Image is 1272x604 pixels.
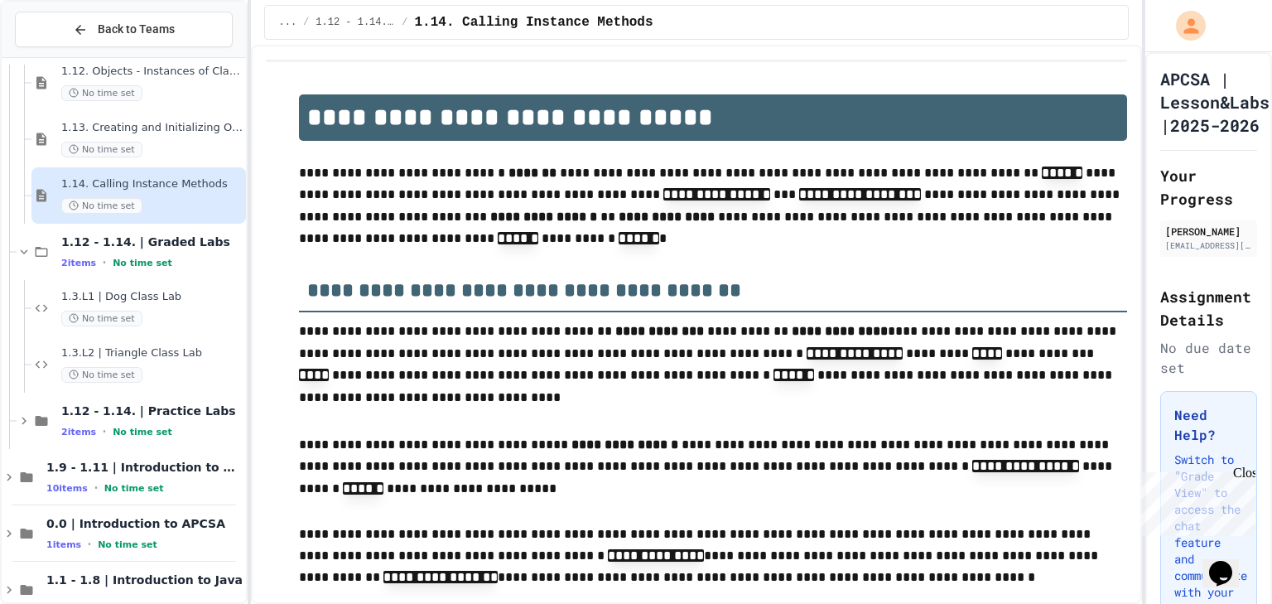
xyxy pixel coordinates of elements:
[61,403,243,418] span: 1.12 - 1.14. | Practice Labs
[1160,164,1257,210] h2: Your Progress
[316,16,395,29] span: 1.12 - 1.14. | Lessons and Notes
[98,21,175,38] span: Back to Teams
[61,65,243,79] span: 1.12. Objects - Instances of Classes
[402,16,407,29] span: /
[61,258,96,268] span: 2 items
[94,481,98,495] span: •
[303,16,309,29] span: /
[61,198,142,214] span: No time set
[15,12,233,47] button: Back to Teams
[46,539,81,550] span: 1 items
[113,427,172,437] span: No time set
[46,516,243,531] span: 0.0 | Introduction to APCSA
[61,121,243,135] span: 1.13. Creating and Initializing Objects: Constructors
[98,539,157,550] span: No time set
[103,256,106,269] span: •
[61,85,142,101] span: No time set
[278,16,296,29] span: ...
[1160,338,1257,378] div: No due date set
[1160,67,1270,137] h1: APCSA | Lesson&Labs |2025-2026
[61,367,142,383] span: No time set
[61,234,243,249] span: 1.12 - 1.14. | Graded Labs
[1165,224,1252,239] div: [PERSON_NAME]
[113,258,172,268] span: No time set
[46,483,88,494] span: 10 items
[1174,405,1243,445] h3: Need Help?
[1159,7,1210,45] div: My Account
[61,290,243,304] span: 1.3.L1 | Dog Class Lab
[61,311,142,326] span: No time set
[415,12,653,32] span: 1.14. Calling Instance Methods
[61,142,142,157] span: No time set
[46,460,243,475] span: 1.9 - 1.11 | Introduction to Methods
[61,427,96,437] span: 2 items
[103,425,106,438] span: •
[1165,239,1252,252] div: [EMAIL_ADDRESS][DOMAIN_NAME]
[61,346,243,360] span: 1.3.L2 | Triangle Class Lab
[104,483,164,494] span: No time set
[7,7,114,105] div: Chat with us now!Close
[61,177,243,191] span: 1.14. Calling Instance Methods
[1202,538,1255,587] iframe: chat widget
[46,573,243,587] span: 1.1 - 1.8 | Introduction to Java
[1160,285,1257,331] h2: Assignment Details
[88,538,91,551] span: •
[1135,466,1255,536] iframe: chat widget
